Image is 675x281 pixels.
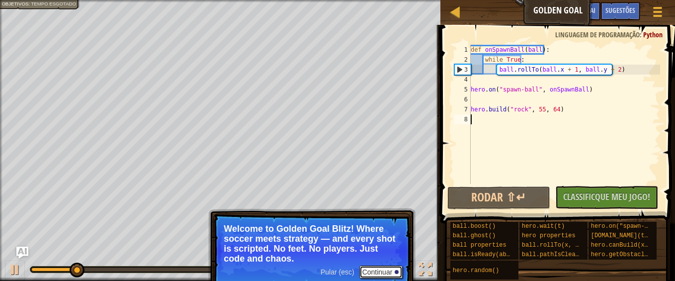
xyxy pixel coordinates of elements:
[359,266,403,279] button: Continuar
[605,5,635,15] span: Sugestões
[522,232,576,239] span: hero properties
[522,242,583,249] span: ball.rollTo(x, y)
[454,85,471,94] div: 5
[453,242,506,249] span: ball properties
[522,223,565,230] span: hero.wait(t)
[453,223,496,230] span: ball.boost()
[643,30,663,39] span: Python
[1,1,28,6] span: Objetivos
[645,2,670,25] button: Mostrar menu do jogo
[447,187,550,209] button: Rodar ⇧↵
[454,55,471,65] div: 2
[454,94,471,104] div: 6
[453,251,528,258] span: ball.isReady(ability)
[563,190,650,203] span: Classificque Meu Jogo!
[522,251,600,258] span: ball.pathIsClear(x, y)
[591,242,659,249] span: hero.canBuild(x, y)
[640,30,643,39] span: :
[454,75,471,85] div: 4
[574,2,600,20] button: Ask AI
[454,45,471,55] div: 1
[579,5,595,15] span: Ask AI
[453,267,500,274] span: hero.random()
[224,224,400,264] p: Welcome to Golden Goal Blitz! Where soccer meets strategy — and every shot is scripted. No feet. ...
[555,186,658,209] button: Classificque Meu Jogo!
[454,114,471,124] div: 8
[321,268,354,276] span: Pular (esc)
[31,1,76,6] span: Tempo esgotado
[454,104,471,114] div: 7
[5,261,25,281] button: Ctrl + P: Play
[455,65,471,75] div: 3
[453,232,496,239] span: ball.ghost()
[16,247,28,259] button: Ask AI
[28,1,31,6] span: :
[555,30,640,39] span: Linguagem de programação
[416,261,435,281] button: Toggle fullscreen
